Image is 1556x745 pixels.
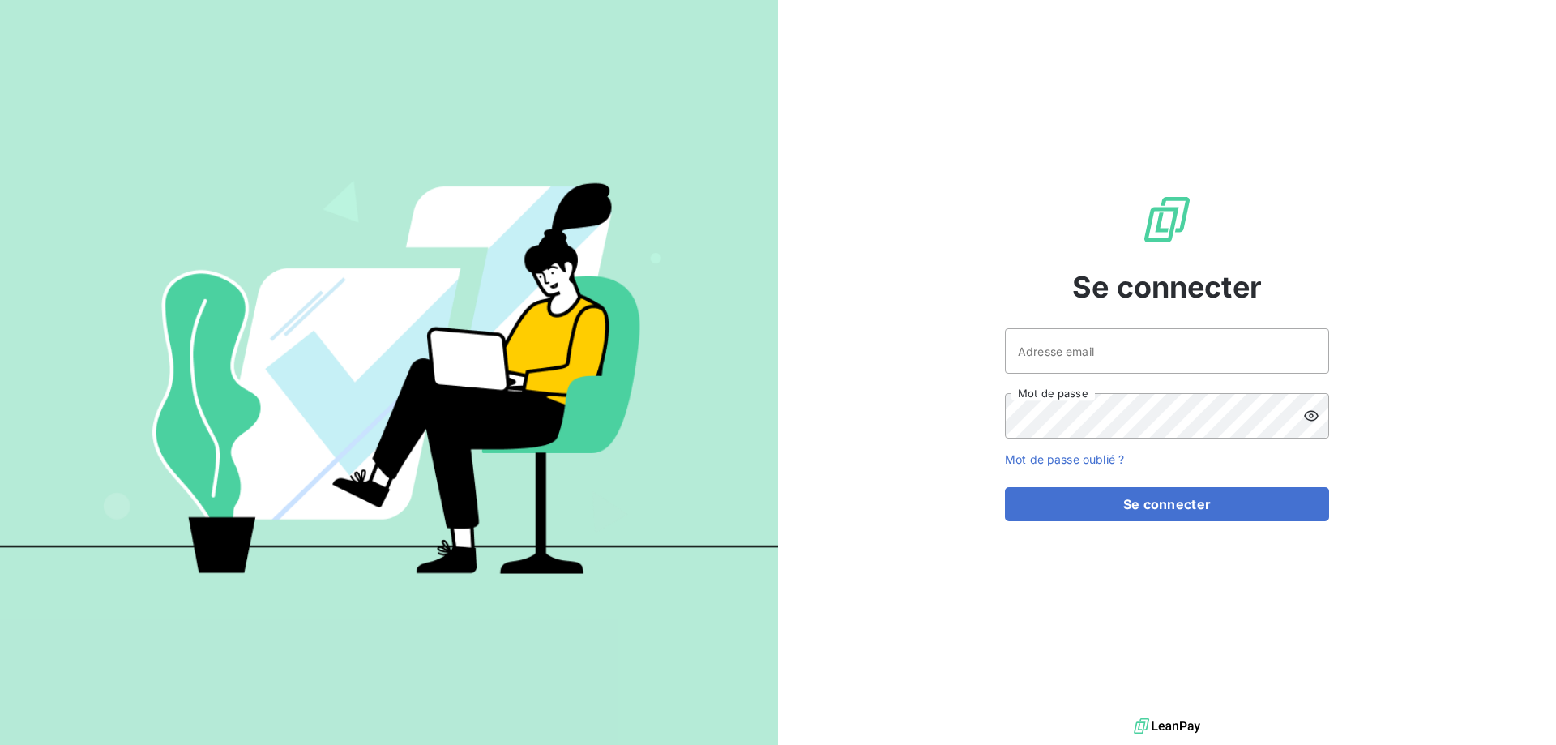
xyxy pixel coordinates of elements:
[1005,487,1329,521] button: Se connecter
[1005,452,1124,466] a: Mot de passe oublié ?
[1005,328,1329,374] input: placeholder
[1134,714,1200,739] img: logo
[1141,194,1193,246] img: Logo LeanPay
[1072,265,1262,309] span: Se connecter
